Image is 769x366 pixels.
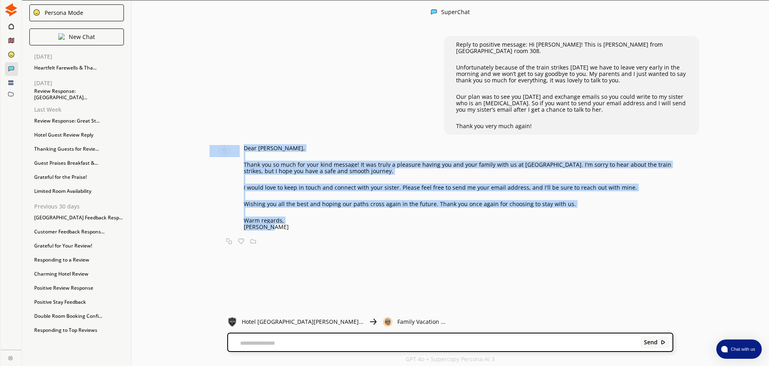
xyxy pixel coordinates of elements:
[30,212,125,224] div: [GEOGRAPHIC_DATA] Feedback Resp...
[8,356,13,360] img: Close
[30,310,125,322] div: Double Room Booking Confi...
[238,238,244,244] img: Favorite
[397,319,446,325] p: Family Vacation ...
[431,9,437,15] img: Close
[244,224,674,230] p: [PERSON_NAME]
[30,143,125,155] div: Thanking Guests for Revie...
[227,317,237,327] img: Close
[30,226,125,238] div: Customer Feedback Respons...
[406,356,495,362] p: GPT 4o + Supercopy Persona-AI 3
[250,238,256,244] img: Save
[34,80,125,86] p: [DATE]
[30,129,125,141] div: Hotel Guest Review Reply
[368,317,378,327] img: Close
[242,319,364,325] p: Hotel [GEOGRAPHIC_DATA][PERSON_NAME]...
[30,157,125,169] div: Guest Praises Breakfast &...
[1,350,21,364] a: Close
[244,184,674,191] p: I would love to keep in touch and connect with your sister. Please feel free to send me your emai...
[244,162,674,174] p: Thank you so much for your kind message! It was truly a pleasure having you and your family with ...
[30,171,125,183] div: Grateful for the Praise!
[34,203,125,210] p: Previous 30 days
[456,64,687,84] p: Unfortunately because of the train strikes [DATE] we have to leave very early in the morning and ...
[30,282,125,294] div: Positive Review Response
[30,338,125,350] div: Guest Praise: Flexibility...
[383,317,393,327] img: Close
[30,62,125,74] div: Heartfelt Farewells & Tha...
[210,145,239,157] img: Close
[244,217,674,224] p: Warm regards,
[728,346,757,352] span: Chat with us
[30,268,125,280] div: Charming Hotel Review
[30,115,125,127] div: Review Response: Great St...
[33,9,40,16] img: Close
[42,10,83,16] div: Persona Mode
[30,88,125,100] div: Review Response: [GEOGRAPHIC_DATA]...
[30,185,125,197] div: Limited Room Availability
[30,254,125,266] div: Responding to a Review
[456,41,687,54] p: Reply to positive message: Hi [PERSON_NAME]! This is [PERSON_NAME] from [GEOGRAPHIC_DATA] room 308.
[716,339,762,359] button: atlas-launcher
[4,3,18,16] img: Close
[244,201,674,207] p: Wishing you all the best and hoping our paths cross again in the future. Thank you once again for...
[644,339,658,346] b: Send
[69,34,95,40] p: New Chat
[660,339,666,345] img: Close
[30,296,125,308] div: Positive Stay Feedback
[226,238,232,244] img: Copy
[34,106,125,113] p: Last Week
[58,33,65,40] img: Close
[456,123,687,129] p: Thank you very much again!
[456,94,687,113] p: Our plan was to see you [DATE] and exchange emails so you could write to my sister who is an [MED...
[30,324,125,336] div: Responding to Top Reviews
[30,240,125,252] div: Grateful for Your Review!
[244,145,674,151] p: Dear [PERSON_NAME],
[34,53,125,60] p: [DATE]
[441,9,470,16] div: SuperChat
